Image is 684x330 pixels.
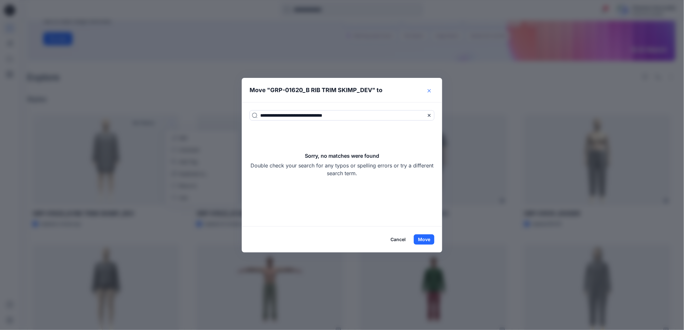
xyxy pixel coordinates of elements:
[305,152,379,160] h5: Sorry, no matches were found
[414,234,434,245] button: Move
[270,86,372,95] p: GRP-01620_B RIB TRIM SKIMP_DEV
[250,162,434,177] p: Double check your search for any typos or spelling errors or try a different search term.
[424,86,434,96] button: Close
[386,234,410,245] button: Cancel
[242,78,432,102] header: Move " " to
